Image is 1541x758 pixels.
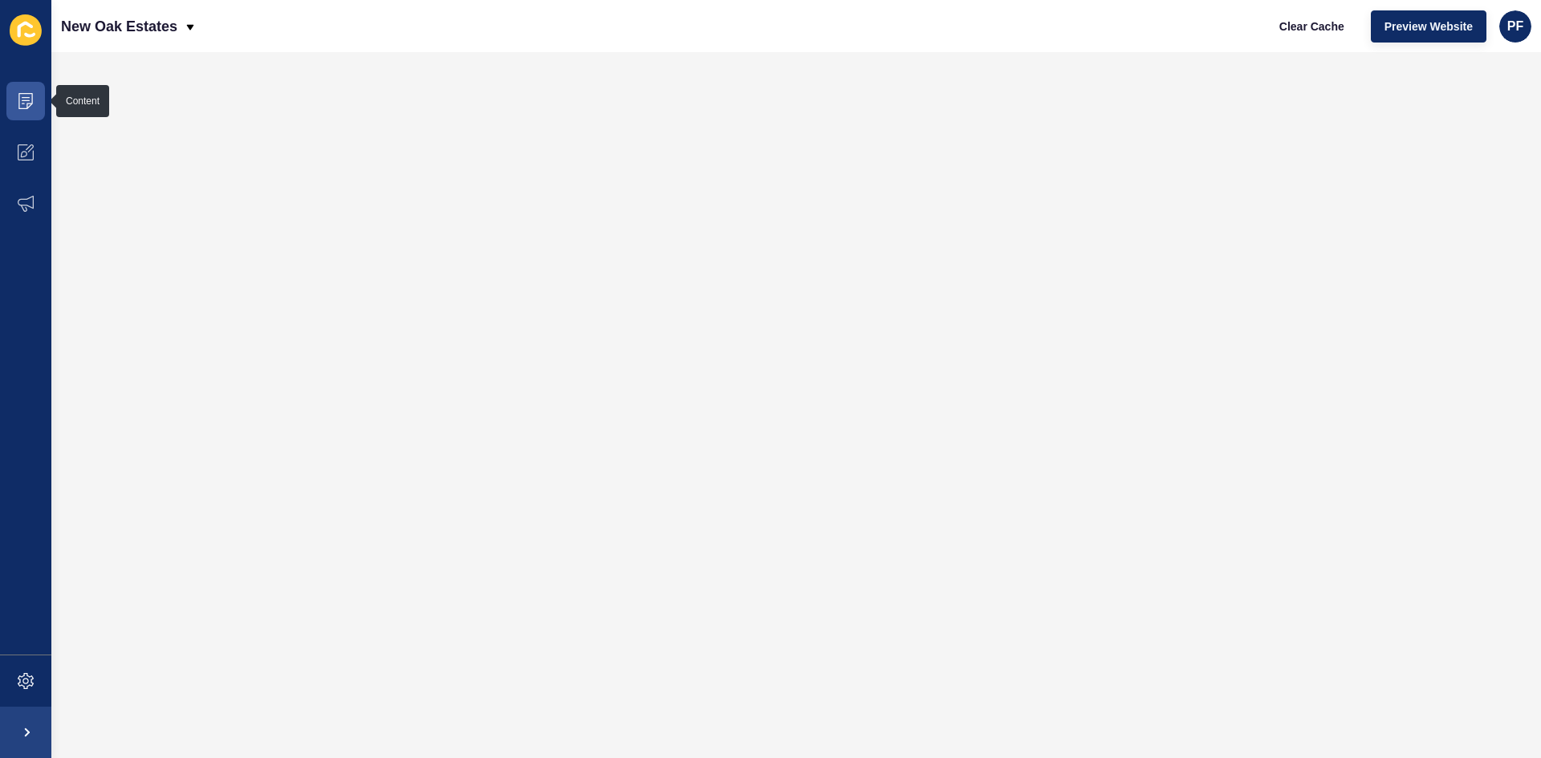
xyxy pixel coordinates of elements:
[1371,10,1486,43] button: Preview Website
[66,95,100,107] div: Content
[1266,10,1358,43] button: Clear Cache
[1384,18,1473,34] span: Preview Website
[1279,18,1344,34] span: Clear Cache
[1507,18,1523,34] span: PF
[61,6,177,47] p: New Oak Estates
